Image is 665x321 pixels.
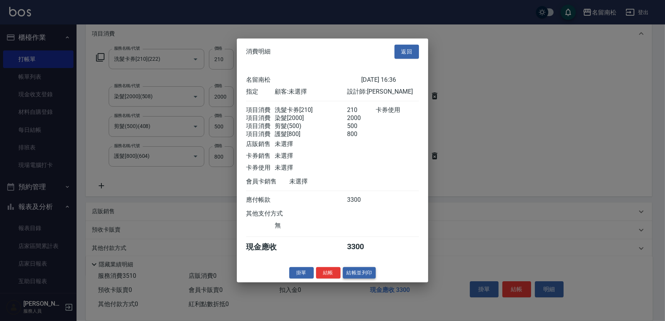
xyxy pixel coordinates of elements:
div: 卡券使用 [246,164,275,172]
div: 500 [347,122,376,130]
div: 應付帳款 [246,196,275,204]
div: 800 [347,130,376,138]
div: 卡券使用 [376,106,419,114]
button: 結帳 [316,267,341,279]
div: 無 [275,221,347,229]
div: 未選擇 [275,140,347,148]
div: 2000 [347,114,376,122]
div: 設計師: [PERSON_NAME] [347,88,419,96]
div: 未選擇 [289,177,361,185]
div: 染髮[2000] [275,114,347,122]
div: 名留南松 [246,76,361,84]
div: 店販銷售 [246,140,275,148]
div: 210 [347,106,376,114]
div: 未選擇 [275,164,347,172]
div: 護髮[800] [275,130,347,138]
div: 項目消費 [246,114,275,122]
button: 返回 [394,45,419,59]
div: 洗髮卡券[210] [275,106,347,114]
div: 卡券銷售 [246,152,275,160]
span: 消費明細 [246,48,271,55]
div: 指定 [246,88,275,96]
div: 項目消費 [246,122,275,130]
div: 剪髮(500) [275,122,347,130]
div: 現金應收 [246,242,289,252]
div: 顧客: 未選擇 [275,88,347,96]
div: 未選擇 [275,152,347,160]
div: 其他支付方式 [246,209,304,217]
div: 項目消費 [246,130,275,138]
div: 3300 [347,242,376,252]
div: 3300 [347,196,376,204]
button: 掛單 [289,267,314,279]
div: [DATE] 16:36 [361,76,419,84]
button: 結帳並列印 [343,267,376,279]
div: 項目消費 [246,106,275,114]
div: 會員卡銷售 [246,177,289,185]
